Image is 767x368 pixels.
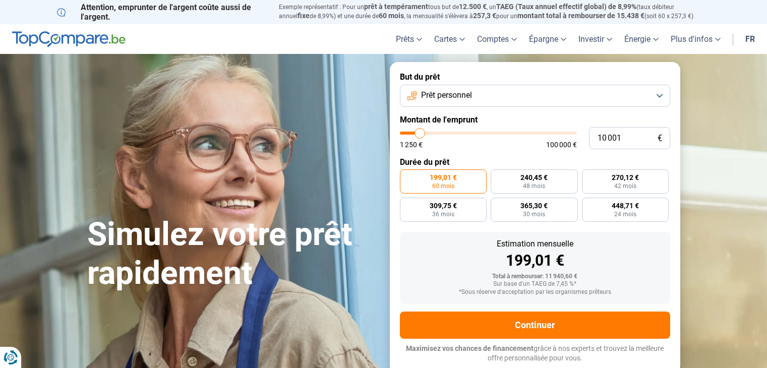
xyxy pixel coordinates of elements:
[400,115,670,125] label: Montant de l'emprunt
[546,141,577,148] span: 100 000 €
[665,24,727,54] a: Plus d'infos
[430,202,457,209] span: 309,75 €
[298,12,310,20] span: fixe
[517,12,644,20] span: montant total à rembourser de 15.438 €
[520,174,548,181] span: 240,45 €
[408,289,662,296] div: *Sous réserve d'acceptation par les organismes prêteurs
[614,211,636,217] span: 24 mois
[572,24,618,54] a: Investir
[612,202,639,209] span: 448,71 €
[459,3,487,11] span: 12.500 €
[12,31,126,47] img: TopCompare
[739,24,761,54] a: fr
[406,344,534,352] span: Maximisez vos chances de financement
[400,72,670,82] label: But du prêt
[523,24,572,54] a: Épargne
[364,3,428,11] span: prêt à tempérament
[421,90,472,101] span: Prêt personnel
[400,344,670,363] p: grâce à nos experts et trouvez la meilleure offre personnalisée pour vous.
[400,312,670,339] button: Continuer
[612,174,639,181] span: 270,12 €
[408,240,662,248] div: Estimation mensuelle
[57,3,267,22] p: Attention, emprunter de l'argent coûte aussi de l'argent.
[379,12,404,20] span: 60 mois
[523,211,545,217] span: 30 mois
[87,215,378,293] h1: Simulez votre prêt rapidement
[614,183,636,189] span: 42 mois
[618,24,665,54] a: Énergie
[408,273,662,280] div: Total à rembourser: 11 940,60 €
[390,24,428,54] a: Prêts
[523,183,545,189] span: 48 mois
[400,141,423,148] span: 1 250 €
[432,183,454,189] span: 60 mois
[496,3,636,11] span: TAEG (Taux annuel effectif global) de 8,99%
[400,157,670,167] label: Durée du prêt
[428,24,471,54] a: Cartes
[408,281,662,288] div: Sur base d'un TAEG de 7,45 %*
[408,253,662,268] div: 199,01 €
[658,134,662,143] span: €
[471,24,523,54] a: Comptes
[400,85,670,107] button: Prêt personnel
[520,202,548,209] span: 365,30 €
[473,12,496,20] span: 257,3 €
[432,211,454,217] span: 36 mois
[279,3,711,21] p: Exemple représentatif : Pour un tous but de , un (taux débiteur annuel de 8,99%) et une durée de ...
[430,174,457,181] span: 199,01 €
